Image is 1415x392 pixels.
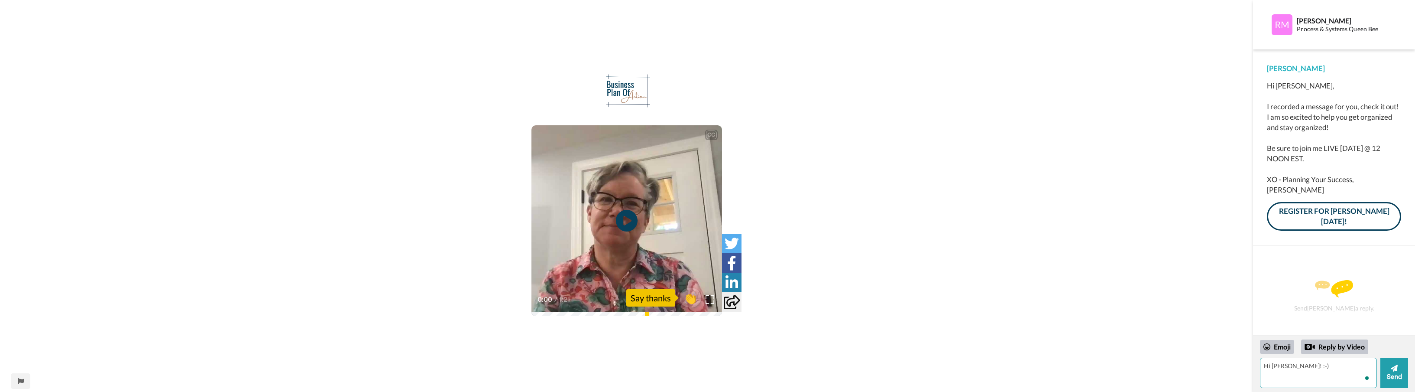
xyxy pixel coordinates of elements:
[1267,81,1401,195] div: Hi [PERSON_NAME], I recorded a message for you, check it out! I am so excited to help you get org...
[626,289,675,307] div: Say thanks
[1380,358,1408,388] button: Send
[680,291,701,305] span: 👏
[1305,342,1315,352] div: Reply by Video
[706,131,717,139] div: CC
[1267,202,1401,231] a: REGISTER FOR [PERSON_NAME] [DATE]!
[598,74,655,108] img: 26365353-a816-4213-9d3b-8f9cb3823973
[559,294,574,305] span: 1:21
[1315,280,1353,297] img: message.svg
[554,294,557,305] span: /
[1272,14,1292,35] img: Profile Image
[1260,340,1294,354] div: Emoji
[1297,26,1392,33] div: Process & Systems Queen Bee
[706,295,714,304] img: Full screen
[1297,16,1392,25] div: [PERSON_NAME]
[1260,358,1377,388] textarea: To enrich screen reader interactions, please activate Accessibility in Grammarly extension settings
[1301,340,1368,354] div: Reply by Video
[1265,261,1403,331] div: Send [PERSON_NAME] a reply.
[538,294,553,305] span: 0:00
[680,288,701,307] button: 👏
[1267,63,1401,74] div: [PERSON_NAME]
